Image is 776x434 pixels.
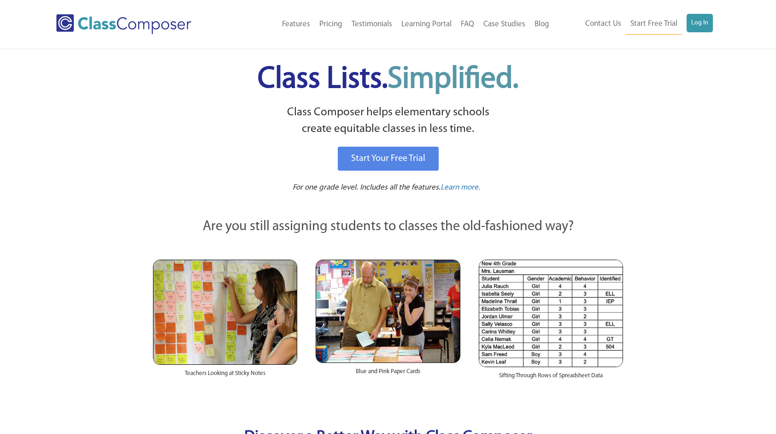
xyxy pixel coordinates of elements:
[554,14,713,35] nav: Header Menu
[456,14,479,35] a: FAQ
[56,14,191,34] img: Class Composer
[316,363,460,385] div: Blue and Pink Paper Cards
[293,184,441,191] span: For one grade level. Includes all the features.
[152,104,624,138] p: Class Composer helps elementary schools create equitable classes in less time.
[258,65,518,95] span: Class Lists.
[338,147,439,171] a: Start Your Free Trial
[153,365,297,387] div: Teachers Looking at Sticky Notes
[581,14,626,34] a: Contact Us
[479,14,530,35] a: Case Studies
[441,182,480,194] a: Learn more.
[388,65,518,95] span: Simplified.
[347,14,397,35] a: Testimonials
[315,14,347,35] a: Pricing
[153,217,623,237] p: Are you still assigning students to classes the old-fashioned way?
[479,260,623,367] img: Spreadsheets
[229,14,554,35] nav: Header Menu
[479,367,623,389] div: Sifting Through Rows of Spreadsheet Data
[277,14,315,35] a: Features
[441,184,480,191] span: Learn more.
[687,14,713,32] a: Log In
[397,14,456,35] a: Learning Portal
[153,260,297,365] img: Teachers Looking at Sticky Notes
[626,14,682,35] a: Start Free Trial
[351,154,425,163] span: Start Your Free Trial
[316,260,460,363] img: Blue and Pink Paper Cards
[530,14,554,35] a: Blog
